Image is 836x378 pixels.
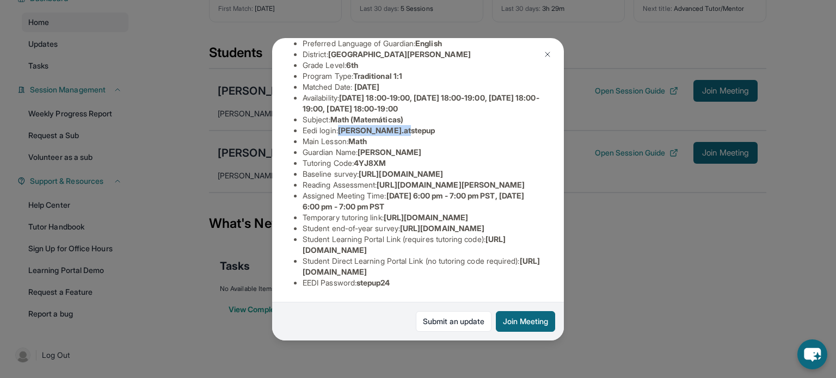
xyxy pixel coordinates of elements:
[303,212,542,223] li: Temporary tutoring link :
[303,147,542,158] li: Guardian Name :
[348,137,367,146] span: Math
[415,39,442,48] span: English
[356,278,390,287] span: stepup24
[303,71,542,82] li: Program Type:
[303,114,542,125] li: Subject :
[330,115,403,124] span: Math (Matemáticas)
[303,277,542,288] li: EEDI Password :
[303,60,542,71] li: Grade Level:
[303,223,542,234] li: Student end-of-year survey :
[303,49,542,60] li: District:
[359,169,443,178] span: [URL][DOMAIN_NAME]
[303,256,542,277] li: Student Direct Learning Portal Link (no tutoring code required) :
[303,93,539,113] span: [DATE] 18:00-19:00, [DATE] 18:00-19:00, [DATE] 18:00-19:00, [DATE] 18:00-19:00
[377,180,525,189] span: [URL][DOMAIN_NAME][PERSON_NAME]
[543,50,552,59] img: Close Icon
[303,179,542,190] li: Reading Assessment :
[303,191,524,211] span: [DATE] 6:00 pm - 7:00 pm PST, [DATE] 6:00 pm - 7:00 pm PST
[303,136,542,147] li: Main Lesson :
[328,49,471,59] span: [GEOGRAPHIC_DATA][PERSON_NAME]
[353,71,402,80] span: Traditional 1:1
[400,224,484,233] span: [URL][DOMAIN_NAME]
[354,82,379,91] span: [DATE]
[797,339,827,369] button: chat-button
[303,190,542,212] li: Assigned Meeting Time :
[354,158,386,168] span: 4YJ8XM
[346,60,358,70] span: 6th
[496,311,555,332] button: Join Meeting
[303,169,542,179] li: Baseline survey :
[384,213,468,222] span: [URL][DOMAIN_NAME]
[303,125,542,136] li: Eedi login :
[358,147,421,157] span: [PERSON_NAME]
[416,311,491,332] a: Submit an update
[303,234,542,256] li: Student Learning Portal Link (requires tutoring code) :
[303,38,542,49] li: Preferred Language of Guardian:
[303,82,542,92] li: Matched Date:
[303,92,542,114] li: Availability:
[303,158,542,169] li: Tutoring Code :
[338,126,435,135] span: [PERSON_NAME].atstepup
